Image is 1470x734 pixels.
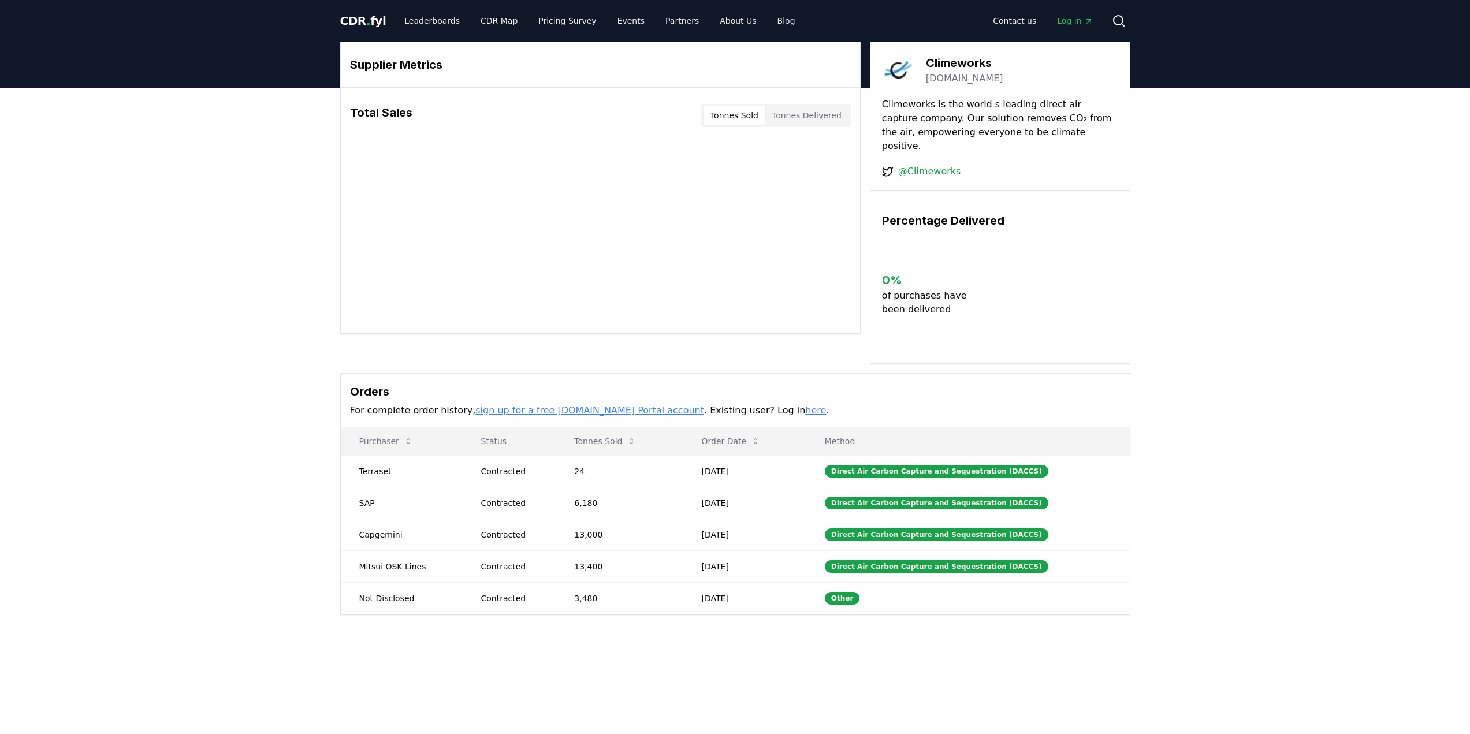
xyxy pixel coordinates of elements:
[926,72,1003,85] a: [DOMAIN_NAME]
[608,10,654,31] a: Events
[529,10,605,31] a: Pricing Survey
[882,289,976,316] p: of purchases have been delivered
[341,455,463,487] td: Terraset
[350,404,1121,418] p: For complete order history, . Existing user? Log in .
[825,528,1048,541] div: Direct Air Carbon Capture and Sequestration (DACCS)
[683,550,806,582] td: [DATE]
[340,13,386,29] a: CDR.fyi
[656,10,708,31] a: Partners
[768,10,805,31] a: Blog
[825,497,1048,509] div: Direct Air Carbon Capture and Sequestration (DACCS)
[340,14,386,28] span: CDR fyi
[471,10,527,31] a: CDR Map
[984,10,1102,31] nav: Main
[825,560,1048,573] div: Direct Air Carbon Capture and Sequestration (DACCS)
[556,550,683,582] td: 13,400
[556,455,683,487] td: 24
[556,519,683,550] td: 13,000
[341,487,463,519] td: SAP
[926,54,1003,72] h3: Climeworks
[710,10,765,31] a: About Us
[475,405,704,416] a: sign up for a free [DOMAIN_NAME] Portal account
[341,550,463,582] td: Mitsui OSK Lines
[481,465,547,477] div: Contracted
[683,455,806,487] td: [DATE]
[683,582,806,614] td: [DATE]
[395,10,804,31] nav: Main
[481,497,547,509] div: Contracted
[825,592,860,605] div: Other
[350,104,412,127] h3: Total Sales
[341,582,463,614] td: Not Disclosed
[366,14,370,28] span: .
[350,383,1121,400] h3: Orders
[481,561,547,572] div: Contracted
[472,435,547,447] p: Status
[556,487,683,519] td: 6,180
[350,430,422,453] button: Purchaser
[556,582,683,614] td: 3,480
[882,212,1118,229] h3: Percentage Delivered
[350,56,851,73] h3: Supplier Metrics
[816,435,1121,447] p: Method
[693,430,770,453] button: Order Date
[704,106,765,125] button: Tonnes Sold
[898,165,961,178] a: @Climeworks
[1048,10,1102,31] a: Log in
[341,519,463,550] td: Capgemini
[683,519,806,550] td: [DATE]
[984,10,1045,31] a: Contact us
[882,271,976,289] h3: 0 %
[395,10,469,31] a: Leaderboards
[765,106,848,125] button: Tonnes Delivered
[805,405,826,416] a: here
[683,487,806,519] td: [DATE]
[825,465,1048,478] div: Direct Air Carbon Capture and Sequestration (DACCS)
[882,98,1118,153] p: Climeworks is the world s leading direct air capture company. Our solution removes CO₂ from the a...
[481,529,547,541] div: Contracted
[1057,15,1093,27] span: Log in
[882,54,914,86] img: Climeworks-logo
[481,593,547,604] div: Contracted
[565,430,645,453] button: Tonnes Sold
